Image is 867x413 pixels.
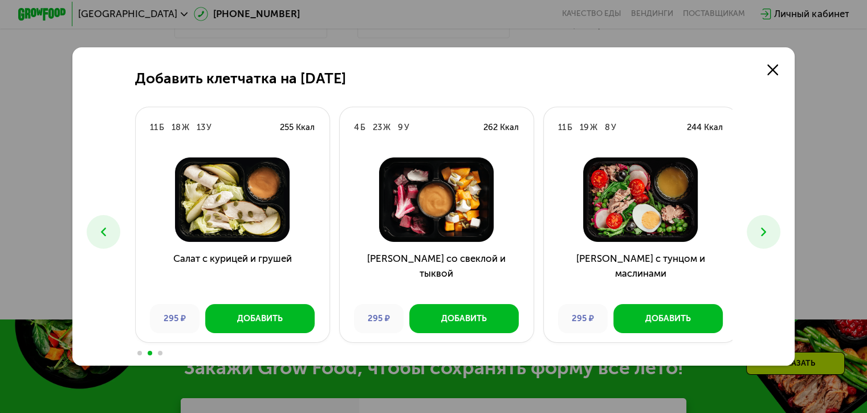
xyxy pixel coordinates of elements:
[150,304,200,333] div: 295 ₽
[182,122,189,133] div: Ж
[373,122,382,133] div: 23
[197,122,205,133] div: 13
[404,122,409,133] div: У
[354,304,404,333] div: 295 ₽
[605,122,610,133] div: 8
[580,122,589,133] div: 19
[237,313,283,325] div: Добавить
[150,122,158,133] div: 11
[354,122,359,133] div: 4
[145,157,319,242] img: Салат с курицей и грушей
[483,122,519,133] div: 262 Ккал
[206,122,211,133] div: У
[611,122,616,133] div: У
[590,122,597,133] div: Ж
[340,252,534,295] h3: [PERSON_NAME] со свеклой и тыквой
[136,252,329,295] h3: Салат с курицей и грушей
[645,313,691,325] div: Добавить
[558,304,608,333] div: 295 ₽
[159,122,164,133] div: Б
[280,122,315,133] div: 255 Ккал
[360,122,365,133] div: Б
[553,157,727,242] img: Салат с тунцом и маслинами
[398,122,403,133] div: 9
[383,122,390,133] div: Ж
[687,122,723,133] div: 244 Ккал
[349,157,523,242] img: Салат со свеклой и тыквой
[558,122,566,133] div: 11
[613,304,723,333] button: Добавить
[205,304,315,333] button: Добавить
[172,122,181,133] div: 18
[135,70,346,87] h2: Добавить клетчатка на [DATE]
[544,252,738,295] h3: [PERSON_NAME] с тунцом и маслинами
[567,122,572,133] div: Б
[409,304,519,333] button: Добавить
[441,313,487,325] div: Добавить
